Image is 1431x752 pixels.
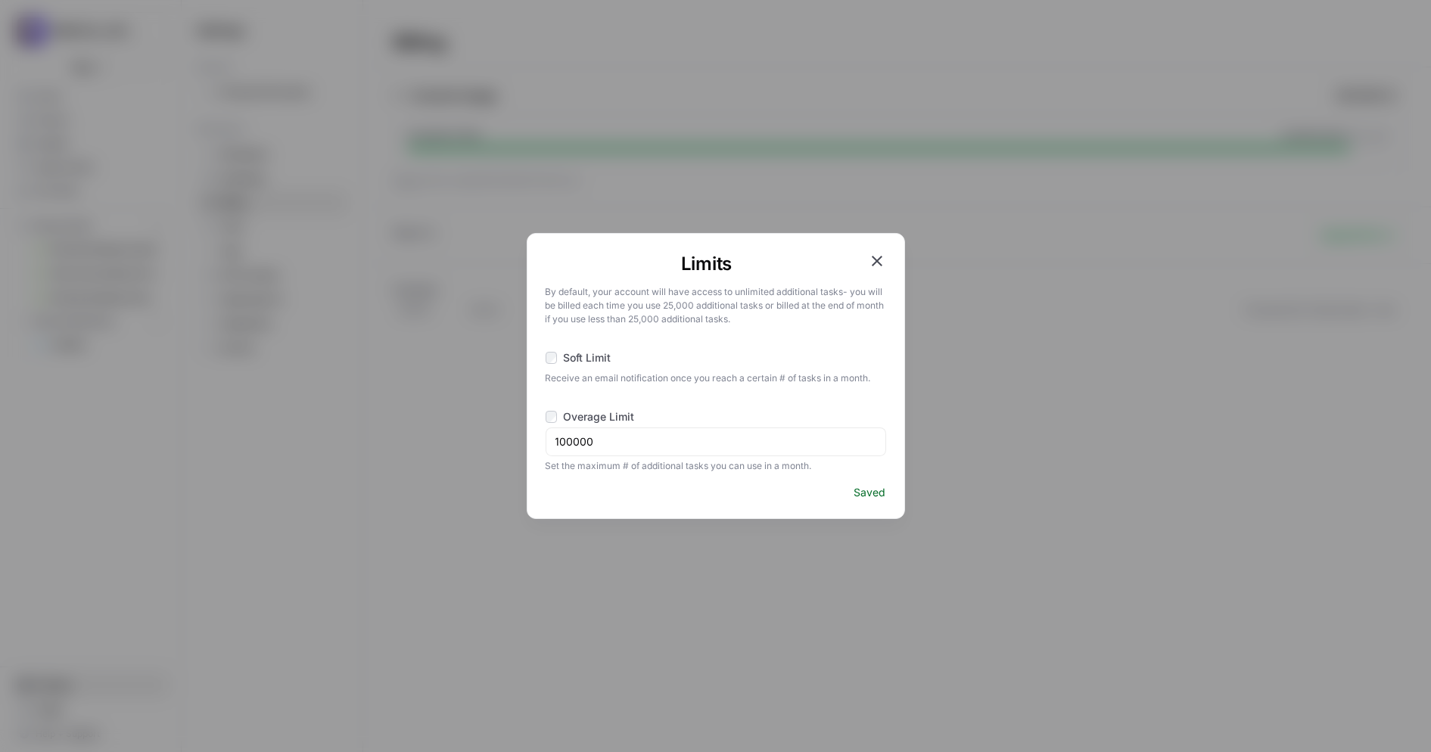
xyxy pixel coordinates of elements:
[546,411,558,423] input: Overage Limit
[555,434,876,449] input: 0
[546,352,558,364] input: Soft Limit
[546,368,886,385] span: Receive an email notification once you reach a certain # of tasks in a month.
[563,350,611,365] span: Soft Limit
[563,409,634,424] span: Overage Limit
[546,282,886,326] p: By default, your account will have access to unlimited additional tasks - you will be billed each...
[854,485,886,500] span: Saved
[546,456,886,473] span: Set the maximum # of additional tasks you can use in a month.
[546,252,868,276] h1: Limits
